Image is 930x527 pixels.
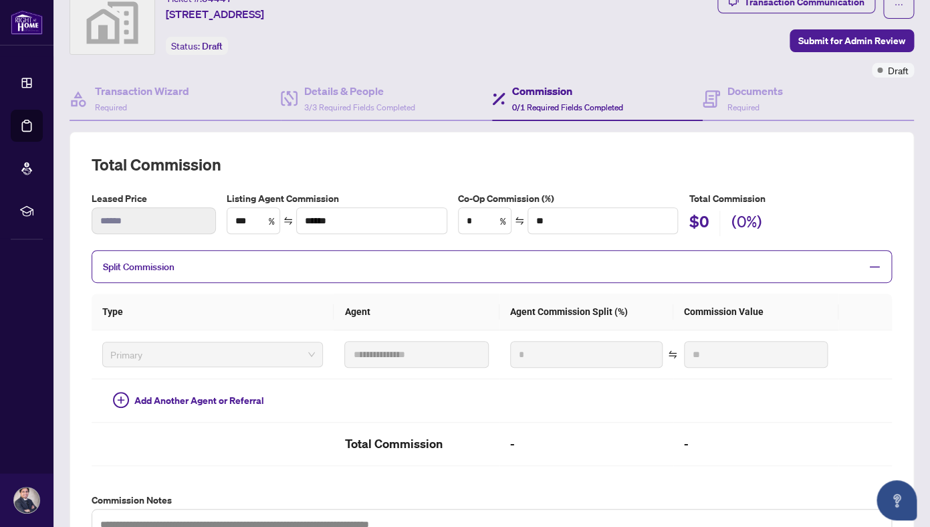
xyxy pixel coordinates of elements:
[134,393,264,408] span: Add Another Agent or Referral
[798,30,905,51] span: Submit for Admin Review
[727,102,759,112] span: Required
[227,191,447,206] label: Listing Agent Commission
[92,493,892,508] label: Commission Notes
[344,433,488,455] h2: Total Commission
[510,433,663,455] h2: -
[304,102,415,112] span: 3/3 Required Fields Completed
[727,83,782,99] h4: Documents
[92,250,892,283] div: Split Commission
[877,480,917,520] button: Open asap
[334,294,499,330] th: Agent
[283,216,293,225] span: swap
[92,191,216,206] label: Leased Price
[515,216,524,225] span: swap
[888,63,909,78] span: Draft
[512,102,623,112] span: 0/1 Required Fields Completed
[512,83,623,99] h4: Commission
[202,40,223,52] span: Draft
[689,191,892,206] h5: Total Commission
[790,29,914,52] button: Submit for Admin Review
[95,102,127,112] span: Required
[102,390,275,411] button: Add Another Agent or Referral
[113,392,129,408] span: plus-circle
[689,211,709,236] h2: $0
[14,488,39,513] img: Profile Icon
[11,10,43,35] img: logo
[92,154,892,175] h2: Total Commission
[95,83,189,99] h4: Transaction Wizard
[731,211,762,236] h2: (0%)
[103,261,175,273] span: Split Commission
[499,294,673,330] th: Agent Commission Split (%)
[166,6,264,22] span: [STREET_ADDRESS]
[684,433,828,455] h2: -
[668,350,677,359] span: swap
[458,191,679,206] label: Co-Op Commission (%)
[166,37,228,55] div: Status:
[673,294,838,330] th: Commission Value
[304,83,415,99] h4: Details & People
[110,344,315,364] span: Primary
[92,294,334,330] th: Type
[868,261,881,273] span: minus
